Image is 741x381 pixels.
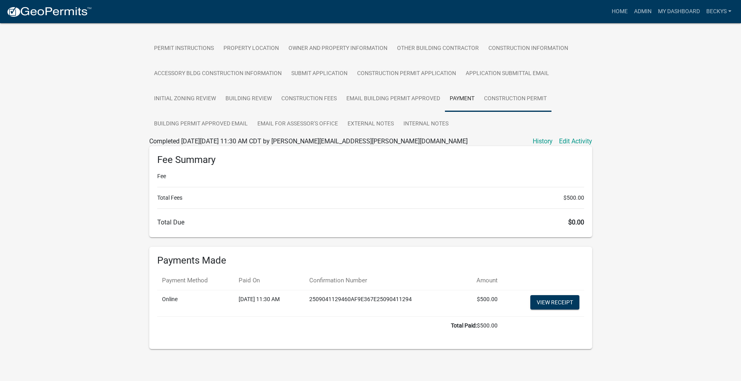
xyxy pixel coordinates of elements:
[277,86,342,112] a: Construction Fees
[149,137,468,145] span: Completed [DATE][DATE] 11:30 AM CDT by [PERSON_NAME][EMAIL_ADDRESS][PERSON_NAME][DOMAIN_NAME]
[149,86,221,112] a: Initial Zoning Review
[234,271,304,290] th: Paid On
[342,86,445,112] a: Email Building Permit Approved
[609,4,631,19] a: Home
[157,316,503,335] td: $500.00
[304,290,460,316] td: 2509041129460AF9E367E25090411294
[559,137,592,146] a: Edit Activity
[484,36,573,62] a: Construction Information
[304,271,460,290] th: Confirmation Number
[157,218,584,226] h6: Total Due
[343,111,399,137] a: External Notes
[445,86,479,112] a: Payment
[451,322,477,329] b: Total Paid:
[479,86,551,112] a: Construction Permit
[530,295,579,310] a: View receipt
[287,61,352,87] a: Submit Application
[568,218,584,226] span: $0.00
[221,86,277,112] a: Building Review
[631,4,655,19] a: Admin
[533,137,553,146] a: History
[157,194,584,202] li: Total Fees
[219,36,284,62] a: Property Location
[352,61,461,87] a: Construction Permit Application
[392,36,484,62] a: Other Building Contractor
[149,111,253,137] a: Building Permit Approved Email
[460,290,503,316] td: $500.00
[157,290,234,316] td: Online
[253,111,343,137] a: Email for Assessor's Office
[703,4,735,19] a: beckys
[284,36,392,62] a: Owner and Property Information
[563,194,584,202] span: $500.00
[461,61,554,87] a: Application Submittal Email
[157,154,584,166] h6: Fee Summary
[157,255,584,266] h6: Payments Made
[655,4,703,19] a: My Dashboard
[157,172,584,181] li: Fee
[399,111,453,137] a: Internal Notes
[460,271,503,290] th: Amount
[234,290,304,316] td: [DATE] 11:30 AM
[157,271,234,290] th: Payment Method
[149,61,287,87] a: Accessory Bldg Construction Information
[149,36,219,62] a: Permit Instructions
